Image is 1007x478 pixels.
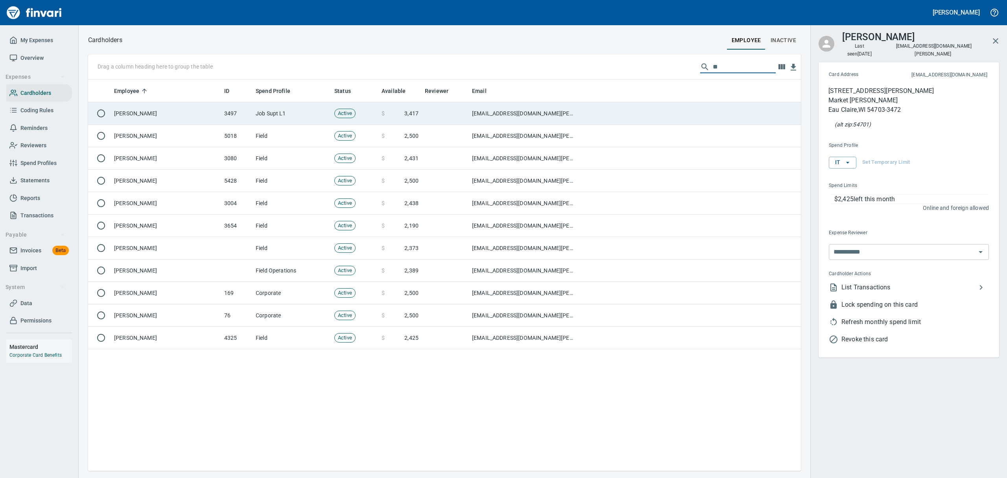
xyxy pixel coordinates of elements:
li: This will allow the the cardholder to use their full spend limit again [823,313,989,331]
span: $ [382,177,385,185]
td: [EMAIL_ADDRESS][DOMAIN_NAME][PERSON_NAME] [469,147,579,170]
span: Import [20,263,37,273]
td: [PERSON_NAME] [111,237,221,259]
button: [PERSON_NAME] [931,6,982,19]
h6: Mastercard [9,343,72,351]
td: [PERSON_NAME] [111,215,221,237]
span: Active [335,222,355,230]
a: Data [6,295,72,312]
span: Active [335,110,355,117]
td: Field [253,147,331,170]
a: Reports [6,189,72,207]
span: Active [335,132,355,140]
td: Corporate [253,304,331,327]
span: Refresh monthly spend limit [841,317,989,327]
span: Spend Profile [829,142,923,150]
td: [PERSON_NAME] [111,304,221,327]
td: [EMAIL_ADDRESS][DOMAIN_NAME][PERSON_NAME] [469,282,579,304]
button: Set Temporary Limit [860,157,912,169]
p: Drag a column heading here to group the table [98,63,213,70]
span: 2,373 [404,244,419,252]
span: Cardholders [20,88,51,98]
span: 2,500 [404,132,419,140]
td: 5018 [221,125,253,147]
span: Revoke this card [841,335,989,344]
p: Market [PERSON_NAME] [828,96,934,105]
span: 2,425 [404,334,419,342]
a: Statements [6,172,72,189]
span: $ [382,334,385,342]
td: Field [253,237,331,259]
td: [PERSON_NAME] [111,147,221,170]
button: Payable [2,228,68,242]
span: Status [334,86,361,96]
button: Expenses [2,70,68,84]
a: Import [6,259,72,277]
td: [EMAIL_ADDRESS][DOMAIN_NAME][PERSON_NAME] [469,327,579,349]
span: List Transactions [841,283,976,292]
span: Available [382,86,406,96]
td: Corporate [253,282,331,304]
span: Reminders [20,123,48,133]
td: 4325 [221,327,253,349]
button: IT [829,157,856,169]
p: Online and foreign allowed [823,204,989,212]
span: Card Address [829,71,885,79]
span: Email [472,86,487,96]
td: Field [253,215,331,237]
span: Coding Rules [20,106,53,115]
a: Permissions [6,312,72,330]
td: 3004 [221,192,253,215]
td: [PERSON_NAME] [111,192,221,215]
span: Active [335,245,355,252]
td: 5428 [221,170,253,192]
td: [PERSON_NAME] [111,282,221,304]
td: [PERSON_NAME] [111,259,221,282]
span: Transactions [20,211,53,220]
span: $ [382,109,385,117]
p: $2,425 left this month [834,195,989,204]
span: Active [335,289,355,297]
span: My Expenses [20,35,53,45]
span: $ [382,289,385,297]
nav: breadcrumb [88,35,122,45]
span: Employee [114,86,149,96]
span: Permissions [20,316,52,326]
button: Open [975,246,986,258]
span: 2,389 [404,267,419,274]
td: 3654 [221,215,253,237]
a: Coding Rules [6,102,72,119]
span: employee [732,35,761,45]
span: ID [224,86,229,96]
span: Status [334,86,351,96]
td: [EMAIL_ADDRESS][DOMAIN_NAME][PERSON_NAME] [469,304,579,327]
p: At the pump (or any AVS check), this zip will also be accepted [835,120,871,128]
span: Expenses [6,72,65,82]
td: [PERSON_NAME] [111,102,221,125]
td: Field [253,170,331,192]
span: Available [382,86,416,96]
span: Spend Profile [256,86,290,96]
span: Reviewers [20,141,46,150]
td: Field [253,327,331,349]
td: Job Supt L1 [253,102,331,125]
span: Active [335,200,355,207]
span: $ [382,154,385,162]
span: $ [382,222,385,230]
a: Corporate Card Benefits [9,352,62,358]
span: Overview [20,53,44,63]
td: [EMAIL_ADDRESS][DOMAIN_NAME][PERSON_NAME] [469,125,579,147]
td: 3080 [221,147,253,170]
span: Last seen [842,43,877,58]
span: $ [382,267,385,274]
span: Cardholder Actions [829,270,929,278]
img: Finvari [5,3,64,22]
span: Active [335,267,355,274]
td: [EMAIL_ADDRESS][DOMAIN_NAME][PERSON_NAME] [469,170,579,192]
span: 2,500 [404,311,419,319]
span: Invoices [20,246,41,256]
td: [EMAIL_ADDRESS][DOMAIN_NAME][PERSON_NAME] [469,237,579,259]
span: IT [835,157,850,167]
span: Payable [6,230,65,240]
